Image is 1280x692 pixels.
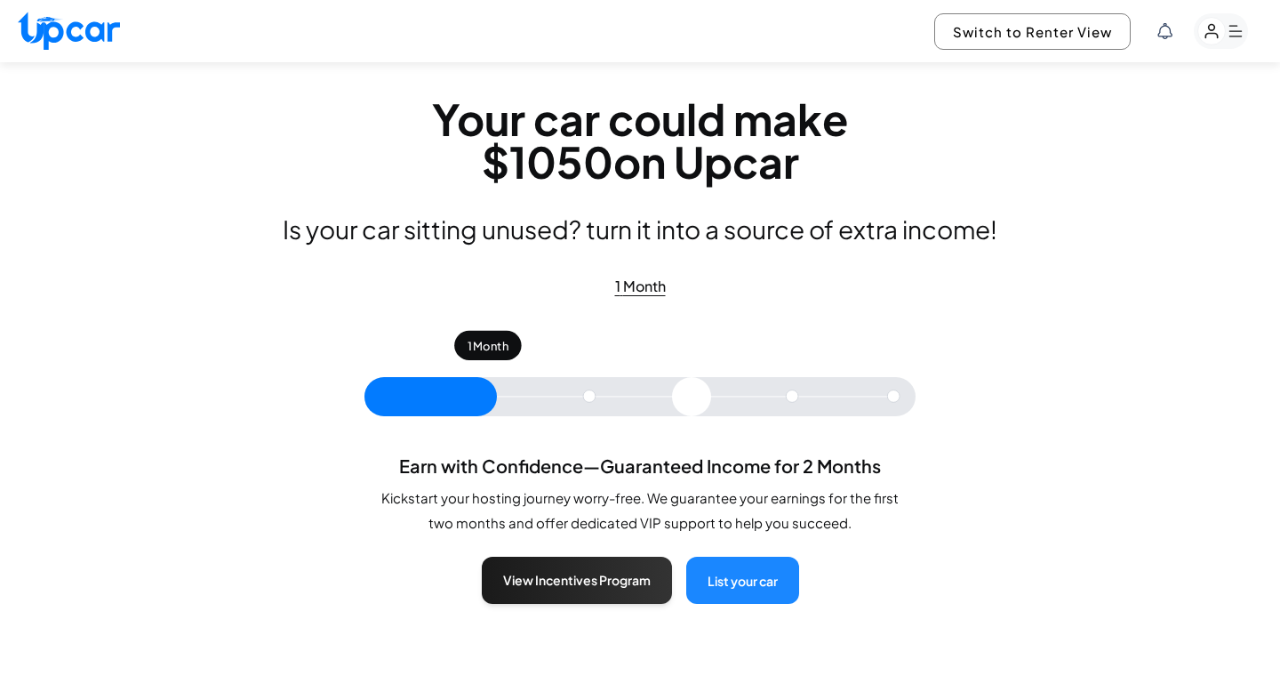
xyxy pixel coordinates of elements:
[432,98,848,183] h2: Your car could make $ 1050 on Upcar
[283,215,997,244] p: Is your car sitting unused? turn it into a source of extra income!
[686,557,799,604] button: List your car
[454,331,521,360] div: 1 Month
[373,486,907,535] p: Kickstart your hosting journey worry-free. We guarantee your earnings for the first two months an...
[482,557,672,604] button: View Incentives Program
[934,13,1131,50] button: Switch to Renter View
[373,454,907,479] h3: Earn with Confidence—Guaranteed Income for 2 Months
[615,276,666,297] div: 1 Month
[18,12,120,50] img: Upcar Logo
